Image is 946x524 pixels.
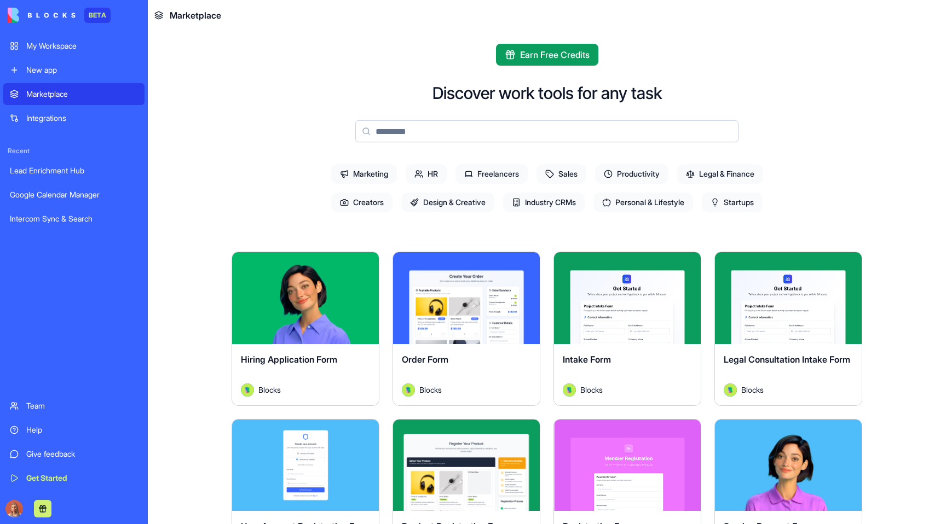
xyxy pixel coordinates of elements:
[702,193,763,212] span: Startups
[3,184,145,206] a: Google Calendar Manager
[26,89,138,100] div: Marketplace
[5,500,23,517] img: Marina_gj5dtt.jpg
[331,164,397,184] span: Marketing
[8,8,111,23] a: BETA
[741,384,764,395] span: Blocks
[3,160,145,182] a: Lead Enrichment Hub
[3,208,145,230] a: Intercom Sync & Search
[8,8,76,23] img: logo
[3,147,145,155] span: Recent
[331,193,393,212] span: Creators
[580,384,603,395] span: Blocks
[3,83,145,105] a: Marketplace
[3,419,145,441] a: Help
[3,467,145,489] a: Get Started
[241,353,370,383] div: Hiring Application Form
[26,424,138,435] div: Help
[724,353,853,383] div: Legal Consultation Intake Form
[3,443,145,465] a: Give feedback
[26,113,138,124] div: Integrations
[3,35,145,57] a: My Workspace
[401,193,494,212] span: Design & Creative
[241,354,337,365] span: Hiring Application Form
[432,83,662,103] h2: Discover work tools for any task
[455,164,528,184] span: Freelancers
[563,383,576,397] img: Avatar
[724,383,737,397] img: Avatar
[677,164,763,184] span: Legal & Finance
[593,193,693,212] span: Personal & Lifestyle
[402,353,531,383] div: Order Form
[402,354,448,365] span: Order Form
[714,252,862,406] a: Legal Consultation Intake FormAvatarBlocks
[258,384,281,395] span: Blocks
[26,40,138,51] div: My Workspace
[563,353,692,383] div: Intake Form
[170,9,221,22] span: Marketplace
[10,165,138,176] div: Lead Enrichment Hub
[232,252,379,406] a: Hiring Application FormAvatarBlocks
[26,473,138,484] div: Get Started
[496,44,598,66] button: Earn Free Credits
[553,252,701,406] a: Intake FormAvatarBlocks
[393,252,540,406] a: Order FormAvatarBlocks
[406,164,447,184] span: HR
[3,59,145,81] a: New app
[3,107,145,129] a: Integrations
[563,354,611,365] span: Intake Form
[419,384,442,395] span: Blocks
[3,395,145,417] a: Team
[26,400,138,411] div: Team
[10,213,138,224] div: Intercom Sync & Search
[10,189,138,200] div: Google Calendar Manager
[503,193,585,212] span: Industry CRMs
[402,383,415,397] img: Avatar
[595,164,668,184] span: Productivity
[724,354,850,365] span: Legal Consultation Intake Form
[241,383,254,397] img: Avatar
[520,48,590,61] span: Earn Free Credits
[26,449,138,459] div: Give feedback
[84,8,111,23] div: BETA
[537,164,586,184] span: Sales
[26,65,138,75] div: New app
